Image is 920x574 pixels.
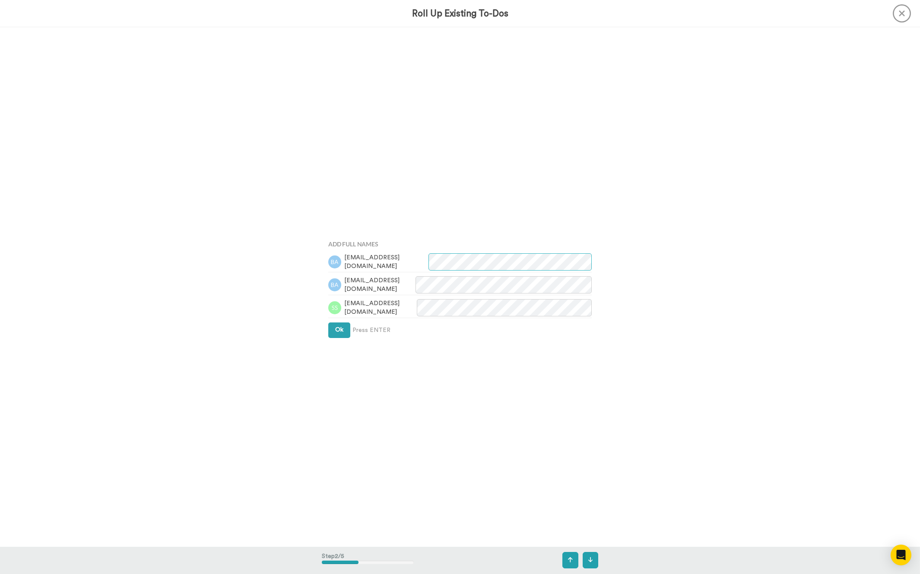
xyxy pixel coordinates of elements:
[344,299,417,316] span: [EMAIL_ADDRESS][DOMAIN_NAME]
[412,9,508,19] h3: Roll Up Existing To-Dos
[335,327,343,333] span: Ok
[328,241,592,247] h4: Add Full Names
[891,545,911,565] div: Open Intercom Messenger
[352,326,390,335] span: Press ENTER
[328,301,341,314] img: ss.png
[328,278,341,291] img: ba.png
[344,253,428,271] span: [EMAIL_ADDRESS][DOMAIN_NAME]
[344,276,416,293] span: [EMAIL_ADDRESS][DOMAIN_NAME]
[322,548,414,573] div: Step 2 / 5
[328,255,341,268] img: ba.png
[328,322,350,338] button: Ok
